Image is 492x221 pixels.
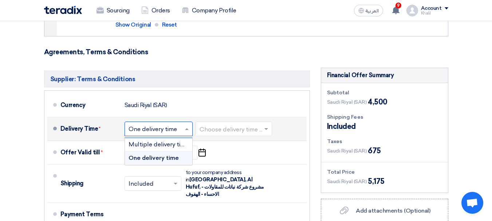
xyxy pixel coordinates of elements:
[162,21,177,29] span: Reset
[44,6,82,14] img: Teradix logo
[421,5,442,12] div: Account
[406,5,418,16] img: profile_test.png
[327,138,442,145] div: Taxes
[368,176,385,187] span: 5,175
[327,121,356,132] span: Included
[368,96,387,107] span: 4,500
[366,8,379,13] span: العربية
[395,3,401,8] span: 9
[327,178,367,185] span: Saudi Riyal (SAR)
[354,5,383,16] button: العربية
[327,147,367,155] span: Saudi Riyal (SAR)
[60,175,119,192] div: Shipping
[44,71,310,87] h5: Supplier: Terms & Conditions
[60,120,119,138] div: Delivery Time
[60,96,119,114] div: Currency
[356,207,430,214] span: Add attachments (Optional)
[421,11,448,15] div: Khalil
[129,154,179,161] span: One delivery time
[176,3,242,19] a: Company Profile
[60,144,119,161] div: Offer Valid till
[186,169,266,198] div: to your company address in
[327,89,442,96] div: Subtotal
[327,98,367,106] span: Saudi Riyal (SAR)
[327,168,442,176] div: Total Price
[125,98,167,112] div: Saudi Riyal (SAR)
[115,21,151,29] span: Show Original
[368,145,381,156] span: 675
[135,3,176,19] a: Orders
[327,71,394,80] div: Financial Offer Summary
[129,141,192,148] span: Multiple delivery times
[327,113,442,121] div: Shipping Fees
[186,177,264,197] span: [GEOGRAPHIC_DATA], Al Hufuf, مشروع شركة نباتات للمقاولات - الاحساء - الهفوف
[461,192,483,214] div: Open chat
[91,3,135,19] a: Sourcing
[44,48,448,56] h3: Agreements, Terms & Conditions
